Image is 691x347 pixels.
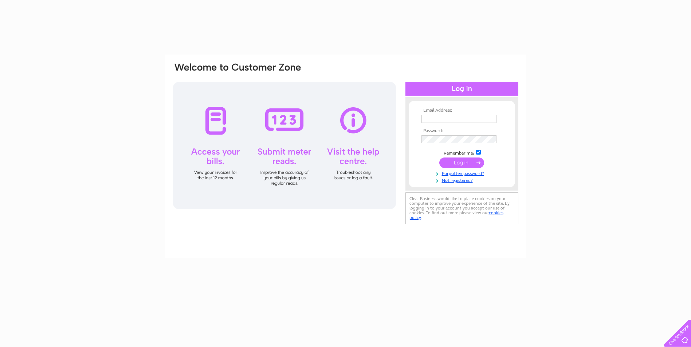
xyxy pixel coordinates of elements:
[420,149,504,156] td: Remember me?
[439,157,484,168] input: Submit
[409,210,503,220] a: cookies policy
[421,176,504,183] a: Not registered?
[421,169,504,176] a: Forgotten password?
[405,192,518,224] div: Clear Business would like to place cookies on your computer to improve your experience of the sit...
[420,108,504,113] th: Email Address:
[420,128,504,133] th: Password:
